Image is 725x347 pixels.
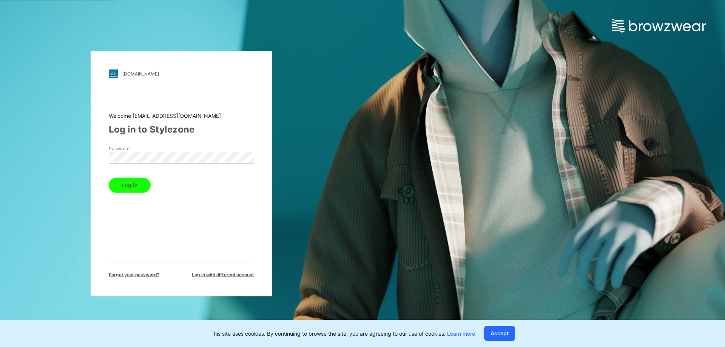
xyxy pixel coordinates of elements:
img: stylezone-logo.562084cfcfab977791bfbf7441f1a819.svg [109,69,118,78]
a: [DOMAIN_NAME] [109,69,254,78]
a: Learn more [447,330,475,337]
label: Password [109,145,162,152]
p: This site uses cookies. By continuing to browse the site, you are agreeing to our use of cookies. [210,330,475,338]
span: Forget your password? [109,271,159,278]
button: Accept [484,326,515,341]
div: Log in to Stylezone [109,122,254,136]
span: Log in with different account [192,271,254,278]
button: Log in [109,177,151,193]
div: [DOMAIN_NAME] [122,71,159,77]
div: Welcome [EMAIL_ADDRESS][DOMAIN_NAME] [109,111,254,119]
img: browzwear-logo.e42bd6dac1945053ebaf764b6aa21510.svg [612,19,706,32]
